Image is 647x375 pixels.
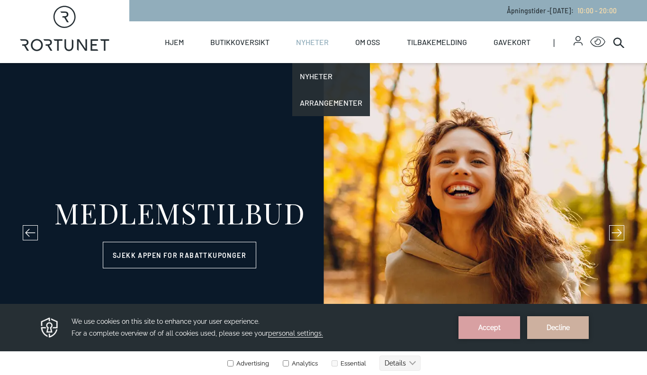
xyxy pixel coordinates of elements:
[330,56,366,63] label: Essential
[507,6,617,16] p: Åpningstider - [DATE] :
[332,56,338,63] input: Essential
[210,21,270,63] a: Butikkoversikt
[553,21,574,63] span: |
[355,21,380,63] a: Om oss
[283,56,289,63] input: Analytics
[458,12,520,35] button: Accept
[407,21,467,63] a: Tilbakemelding
[296,21,329,63] a: Nyheter
[577,7,617,15] span: 10:00 - 20:00
[227,56,269,63] label: Advertising
[385,55,406,63] text: Details
[227,56,234,63] input: Advertising
[494,21,530,63] a: Gavekort
[165,21,184,63] a: Hjem
[103,242,256,268] a: Sjekk appen for rabattkuponger
[574,7,617,15] a: 10:00 - 20:00
[292,63,370,90] a: Nyheter
[54,198,306,227] div: MEDLEMSTILBUD
[292,90,370,116] a: Arrangementer
[527,12,589,35] button: Decline
[268,26,323,34] span: personal settings.
[281,56,318,63] label: Analytics
[379,52,421,67] button: Details
[39,12,60,35] img: Privacy reminder
[590,35,605,50] button: Open Accessibility Menu
[72,12,447,36] h3: We use cookies on this site to enhance your user experience. For a complete overview of of all co...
